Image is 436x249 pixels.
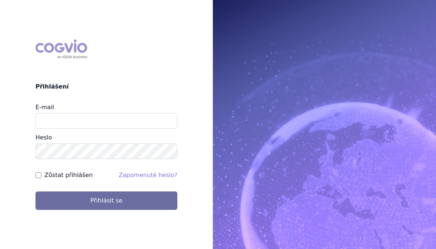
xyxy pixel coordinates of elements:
label: Zůstat přihlášen [44,171,93,180]
div: COGVIO [35,39,87,59]
label: Heslo [35,134,52,141]
a: Zapomenuté heslo? [119,172,177,179]
button: Přihlásit se [35,191,177,210]
h2: Přihlášení [35,82,177,91]
label: E-mail [35,104,54,111]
